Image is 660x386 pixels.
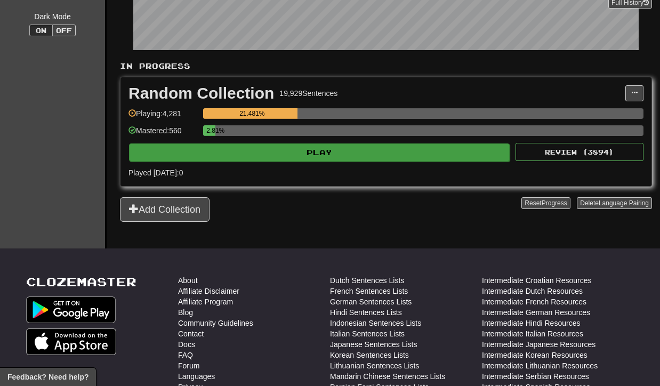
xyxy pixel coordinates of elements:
a: Korean Sentences Lists [330,350,409,360]
div: Mastered: 560 [128,125,198,143]
div: 21.481% [206,108,297,119]
a: Intermediate Hindi Resources [482,318,580,328]
a: Hindi Sentences Lists [330,307,402,318]
a: About [178,275,198,286]
p: In Progress [120,61,652,71]
button: Add Collection [120,197,210,222]
a: Community Guidelines [178,318,253,328]
img: Get it on App Store [26,328,116,355]
div: 2.81% [206,125,215,136]
a: Intermediate French Resources [482,296,586,307]
a: Intermediate Lithuanian Resources [482,360,598,371]
a: Intermediate Korean Resources [482,350,587,360]
a: Affiliate Disclaimer [178,286,239,296]
a: Languages [178,371,215,382]
button: On [29,25,53,36]
a: Italian Sentences Lists [330,328,405,339]
a: German Sentences Lists [330,296,412,307]
a: Intermediate Croatian Resources [482,275,591,286]
span: Progress [542,199,567,207]
a: Intermediate Serbian Resources [482,371,589,382]
img: Get it on Google Play [26,296,116,323]
span: Open feedback widget [7,372,88,382]
a: Intermediate Dutch Resources [482,286,583,296]
div: Playing: 4,281 [128,108,198,126]
div: Random Collection [128,85,274,101]
div: Dark Mode [8,11,97,22]
a: Affiliate Program [178,296,233,307]
a: Intermediate German Resources [482,307,590,318]
a: Indonesian Sentences Lists [330,318,421,328]
span: Played [DATE]: 0 [128,168,183,177]
a: Contact [178,328,204,339]
span: Language Pairing [599,199,649,207]
a: Mandarin Chinese Sentences Lists [330,371,445,382]
a: FAQ [178,350,193,360]
button: Review (3894) [516,143,643,161]
a: Blog [178,307,193,318]
div: 19,929 Sentences [279,88,337,99]
a: Forum [178,360,199,371]
a: Lithuanian Sentences Lists [330,360,419,371]
a: Intermediate Japanese Resources [482,339,595,350]
a: Clozemaster [26,275,136,288]
a: Docs [178,339,195,350]
a: Intermediate Italian Resources [482,328,583,339]
a: French Sentences Lists [330,286,408,296]
button: DeleteLanguage Pairing [577,197,652,209]
a: Dutch Sentences Lists [330,275,404,286]
a: Japanese Sentences Lists [330,339,417,350]
button: Off [52,25,76,36]
button: Play [129,143,510,162]
button: ResetProgress [521,197,570,209]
